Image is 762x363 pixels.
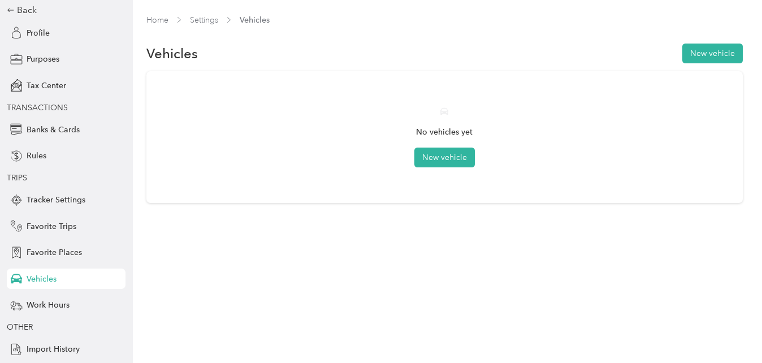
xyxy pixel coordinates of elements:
span: Vehicles [27,273,57,285]
span: Tracker Settings [27,194,85,206]
div: Back [7,3,120,17]
span: Import History [27,343,80,355]
h1: Vehicles [146,47,198,59]
span: Favorite Trips [27,221,76,232]
span: TRIPS [7,173,27,183]
span: OTHER [7,322,33,332]
span: Banks & Cards [27,124,80,136]
span: Purposes [27,53,59,65]
span: Tax Center [27,80,66,92]
span: TRANSACTIONS [7,103,68,113]
iframe: Everlance-gr Chat Button Frame [699,300,762,363]
span: Profile [27,27,50,39]
button: New vehicle [414,148,475,167]
a: Settings [190,15,218,25]
button: New vehicle [682,44,743,63]
a: Home [146,15,168,25]
span: Favorite Places [27,247,82,258]
span: Work Hours [27,299,70,311]
span: Rules [27,150,46,162]
span: Vehicles [240,14,270,26]
p: No vehicles yet [416,126,473,138]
